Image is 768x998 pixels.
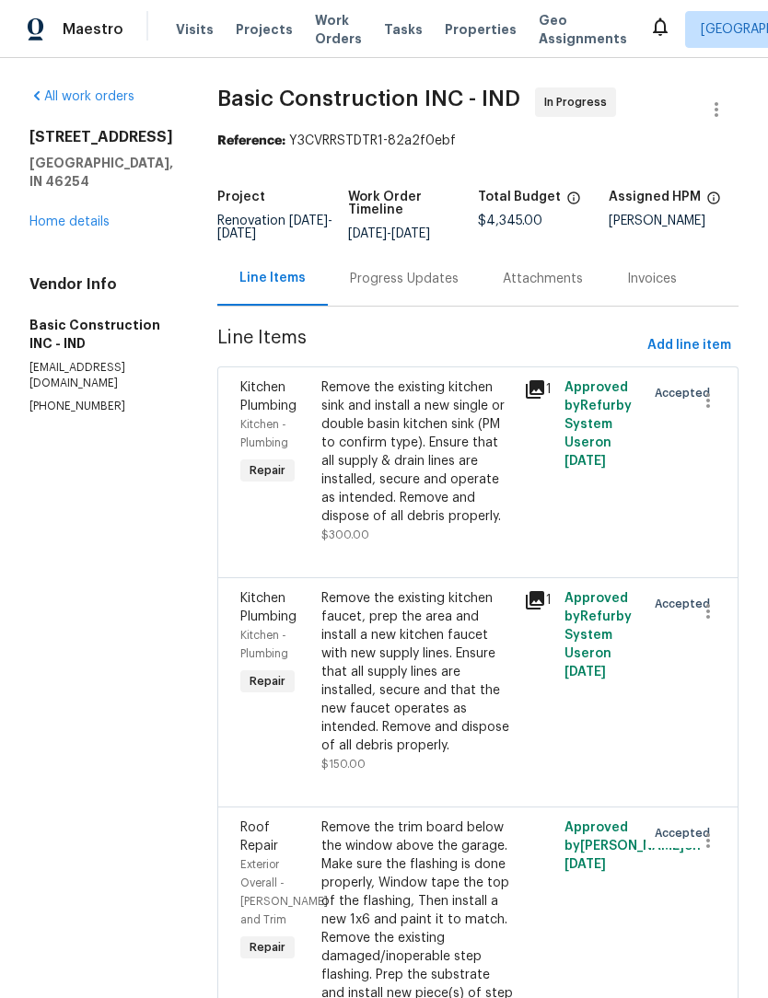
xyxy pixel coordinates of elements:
[348,191,479,216] h5: Work Order Timeline
[236,20,293,39] span: Projects
[29,360,173,391] p: [EMAIL_ADDRESS][DOMAIN_NAME]
[242,938,293,957] span: Repair
[217,329,640,363] span: Line Items
[29,275,173,294] h4: Vendor Info
[240,630,288,659] span: Kitchen - Plumbing
[217,215,332,240] span: -
[539,11,627,48] span: Geo Assignments
[321,378,513,526] div: Remove the existing kitchen sink and install a new single or double basin kitchen sink (PM to con...
[176,20,214,39] span: Visits
[391,227,430,240] span: [DATE]
[640,329,739,363] button: Add line item
[29,399,173,414] p: [PHONE_NUMBER]
[240,381,297,412] span: Kitchen Plumbing
[239,269,306,287] div: Line Items
[240,859,328,925] span: Exterior Overall - [PERSON_NAME] and Trim
[217,132,739,150] div: Y3CVRRSTDTR1-82a2f0ebf
[478,191,561,203] h5: Total Budget
[29,215,110,228] a: Home details
[655,824,717,842] span: Accepted
[478,215,542,227] span: $4,345.00
[566,191,581,215] span: The total cost of line items that have been proposed by Opendoor. This sum includes line items th...
[524,589,553,611] div: 1
[609,215,739,227] div: [PERSON_NAME]
[564,821,701,871] span: Approved by [PERSON_NAME] on
[655,384,717,402] span: Accepted
[321,589,513,755] div: Remove the existing kitchen faucet, prep the area and install a new kitchen faucet with new suppl...
[503,270,583,288] div: Attachments
[348,227,387,240] span: [DATE]
[321,529,369,540] span: $300.00
[240,419,288,448] span: Kitchen - Plumbing
[321,759,366,770] span: $150.00
[647,334,731,357] span: Add line item
[384,23,423,36] span: Tasks
[315,11,362,48] span: Work Orders
[524,378,553,400] div: 1
[217,227,256,240] span: [DATE]
[242,672,293,690] span: Repair
[627,270,677,288] div: Invoices
[217,87,520,110] span: Basic Construction INC - IND
[29,316,173,353] h5: Basic Construction INC - IND
[63,20,123,39] span: Maestro
[564,455,606,468] span: [DATE]
[706,191,721,215] span: The hpm assigned to this work order.
[348,227,430,240] span: -
[564,592,632,679] span: Approved by Refurby System User on
[609,191,701,203] h5: Assigned HPM
[564,666,606,679] span: [DATE]
[350,270,459,288] div: Progress Updates
[564,381,632,468] span: Approved by Refurby System User on
[29,128,173,146] h2: [STREET_ADDRESS]
[289,215,328,227] span: [DATE]
[655,595,717,613] span: Accepted
[217,215,332,240] span: Renovation
[544,93,614,111] span: In Progress
[445,20,517,39] span: Properties
[240,821,278,853] span: Roof Repair
[242,461,293,480] span: Repair
[29,154,173,191] h5: [GEOGRAPHIC_DATA], IN 46254
[217,191,265,203] h5: Project
[240,592,297,623] span: Kitchen Plumbing
[29,90,134,103] a: All work orders
[217,134,285,147] b: Reference:
[564,858,606,871] span: [DATE]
